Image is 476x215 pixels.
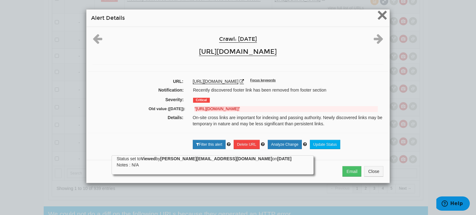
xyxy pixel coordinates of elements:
[219,36,257,43] a: Crawl: [DATE]
[193,79,239,84] a: [URL][DOMAIN_NAME]
[193,140,226,149] a: Filter this alert
[195,106,240,111] strong: "[URL][DOMAIN_NAME]"
[234,140,260,149] a: Delete URL
[94,106,190,112] label: Old value ([DATE]):
[188,87,387,93] div: Recently discovered footer link has been removed from footer section
[364,166,383,177] button: Close
[91,14,385,22] h4: Alert Details
[277,156,291,161] strong: [DATE]
[188,114,388,127] div: On-site cross links are important for indexing and passing authority. Newly discovered links may ...
[89,87,188,93] label: Notification:
[117,156,309,168] div: Status set to by on Notes : N/A
[342,166,361,177] button: Email
[93,39,102,44] a: Previous alert
[199,48,277,56] a: [URL][DOMAIN_NAME]
[310,140,340,149] a: Update Status
[250,78,275,82] sup: Focus keywords
[193,98,210,103] span: Critical
[436,196,470,212] iframe: Opens a widget where you can find more information
[89,97,188,103] label: Severity:
[377,5,388,25] span: ×
[377,10,388,22] button: Close
[88,78,188,84] label: URL:
[268,140,302,149] a: Analyze Change
[141,156,156,161] strong: Viewed
[160,156,272,161] strong: [PERSON_NAME][EMAIL_ADDRESS][DOMAIN_NAME]
[88,114,188,121] label: Details:
[374,39,383,44] a: Next alert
